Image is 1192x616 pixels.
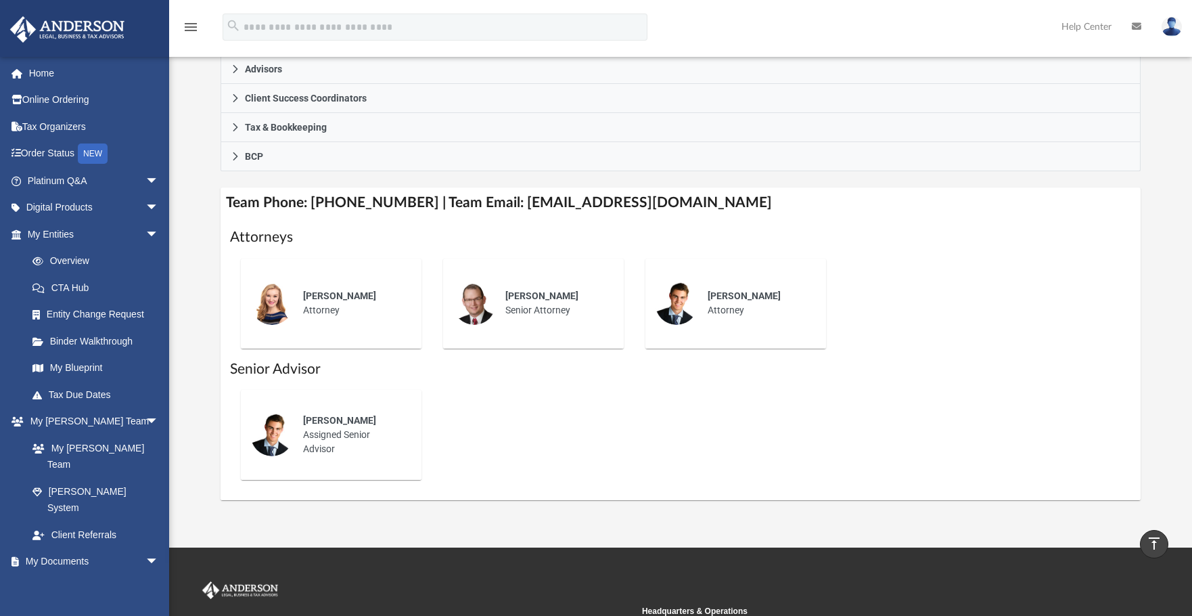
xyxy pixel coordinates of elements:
[245,152,263,161] span: BCP
[145,194,173,222] span: arrow_drop_down
[19,328,179,355] a: Binder Walkthrough
[221,113,1141,142] a: Tax & Bookkeeping
[230,359,1132,379] h1: Senior Advisor
[250,413,294,456] img: thumbnail
[294,404,412,466] div: Assigned Senior Advisor
[145,548,173,576] span: arrow_drop_down
[19,478,173,521] a: [PERSON_NAME] System
[78,144,108,164] div: NEW
[245,123,327,132] span: Tax & Bookkeeping
[245,93,367,103] span: Client Success Coordinators
[9,113,179,140] a: Tax Organizers
[19,381,179,408] a: Tax Due Dates
[221,142,1141,171] a: BCP
[6,16,129,43] img: Anderson Advisors Platinum Portal
[9,194,179,221] a: Digital Productsarrow_drop_down
[19,435,166,478] a: My [PERSON_NAME] Team
[9,87,179,114] a: Online Ordering
[221,188,1141,218] h4: Team Phone: [PHONE_NUMBER] | Team Email: [EMAIL_ADDRESS][DOMAIN_NAME]
[708,290,781,301] span: [PERSON_NAME]
[245,64,282,74] span: Advisors
[226,18,241,33] i: search
[9,60,179,87] a: Home
[9,221,179,248] a: My Entitiesarrow_drop_down
[453,282,496,325] img: thumbnail
[183,26,199,35] a: menu
[496,280,614,327] div: Senior Attorney
[19,521,173,548] a: Client Referrals
[1140,530,1168,558] a: vertical_align_top
[303,415,376,426] span: [PERSON_NAME]
[9,167,179,194] a: Platinum Q&Aarrow_drop_down
[221,84,1141,113] a: Client Success Coordinators
[200,581,281,599] img: Anderson Advisors Platinum Portal
[9,548,173,575] a: My Documentsarrow_drop_down
[230,227,1132,247] h1: Attorneys
[1162,17,1182,37] img: User Pic
[19,355,173,382] a: My Blueprint
[183,19,199,35] i: menu
[19,248,179,275] a: Overview
[294,280,412,327] div: Attorney
[19,274,179,301] a: CTA Hub
[145,221,173,248] span: arrow_drop_down
[303,290,376,301] span: [PERSON_NAME]
[221,55,1141,84] a: Advisors
[1146,535,1162,552] i: vertical_align_top
[9,408,173,435] a: My [PERSON_NAME] Teamarrow_drop_down
[505,290,578,301] span: [PERSON_NAME]
[655,282,698,325] img: thumbnail
[698,280,817,327] div: Attorney
[19,301,179,328] a: Entity Change Request
[9,140,179,168] a: Order StatusNEW
[250,282,294,325] img: thumbnail
[145,408,173,436] span: arrow_drop_down
[145,167,173,195] span: arrow_drop_down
